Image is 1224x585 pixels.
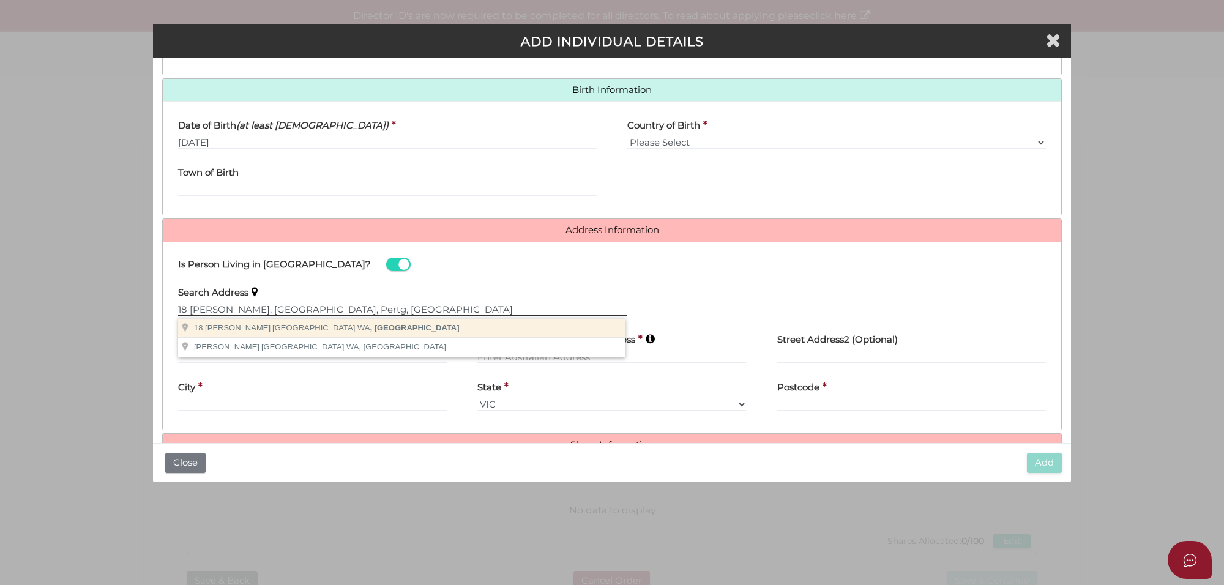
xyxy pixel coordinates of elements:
[777,382,819,393] h4: Postcode
[252,286,258,297] i: Keep typing in your address(including suburb) until it appears
[1027,453,1062,473] button: Add
[646,333,655,344] i: Keep typing in your address(including suburb) until it appears
[261,342,344,351] span: [GEOGRAPHIC_DATA]
[178,259,371,270] h4: Is Person Living in [GEOGRAPHIC_DATA]?
[205,323,271,332] span: [PERSON_NAME]
[357,323,370,332] span: WA
[178,288,248,298] h4: Search Address
[777,335,898,345] h4: Street Address2 (Optional)
[272,323,460,332] span: , [GEOGRAPHIC_DATA]
[172,440,1052,450] a: Share Information
[261,342,446,351] span: , [GEOGRAPHIC_DATA]
[477,382,501,393] h4: State
[346,342,359,351] span: WA
[272,323,355,332] span: [GEOGRAPHIC_DATA]
[194,342,259,351] span: [PERSON_NAME]
[172,225,1052,236] a: Address Information
[178,303,627,316] input: Enter Address
[165,453,206,473] button: Close
[1168,541,1212,579] button: Open asap
[178,382,195,393] h4: City
[194,323,203,332] span: 18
